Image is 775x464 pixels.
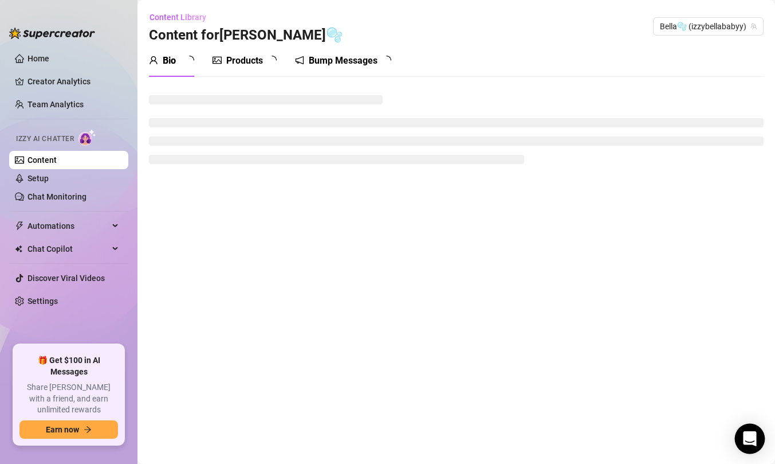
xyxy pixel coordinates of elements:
[27,100,84,109] a: Team Analytics
[150,13,206,22] span: Content Library
[149,26,343,45] h3: Content for [PERSON_NAME]🫧
[309,54,377,68] div: Bump Messages
[19,355,118,377] span: 🎁 Get $100 in AI Messages
[27,72,119,91] a: Creator Analytics
[295,56,304,65] span: notification
[78,129,96,146] img: AI Chatter
[266,54,278,67] span: loading
[213,56,222,65] span: picture
[9,28,95,39] img: logo-BBDzfeDw.svg
[27,54,49,63] a: Home
[27,297,58,306] a: Settings
[27,155,57,165] a: Content
[27,240,109,258] span: Chat Copilot
[19,382,118,416] span: Share [PERSON_NAME] with a friend, and earn unlimited rewards
[27,174,49,183] a: Setup
[183,54,196,67] span: loading
[46,425,79,434] span: Earn now
[15,245,22,253] img: Chat Copilot
[226,54,263,68] div: Products
[27,217,109,235] span: Automations
[660,18,757,35] span: Bella🫧 (izzybellababyy)
[27,192,86,201] a: Chat Monitoring
[163,54,176,68] div: Bio
[19,420,118,439] button: Earn nowarrow-right
[27,274,105,283] a: Discover Viral Videos
[149,56,158,65] span: user
[84,426,92,434] span: arrow-right
[149,8,215,26] button: Content Library
[16,134,74,145] span: Izzy AI Chatter
[380,54,393,67] span: loading
[735,424,765,454] div: Open Intercom Messenger
[15,221,24,231] span: thunderbolt
[750,23,757,30] span: team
